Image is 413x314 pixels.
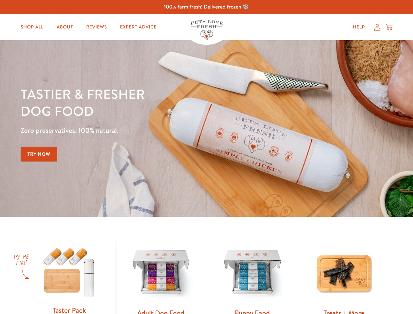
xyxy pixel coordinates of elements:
h1: Tastier & fresher dog food [21,85,268,119]
a: About [51,21,78,34]
a: Reviews [81,21,112,34]
a: Try Now [21,147,57,162]
p: Zero preservatives. 100% natural. [21,125,268,136]
a: Shop All [15,21,49,34]
a: Help [348,21,370,34]
img: Pets Love Fresh [190,20,223,40]
a: Expert Advice [115,21,162,34]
